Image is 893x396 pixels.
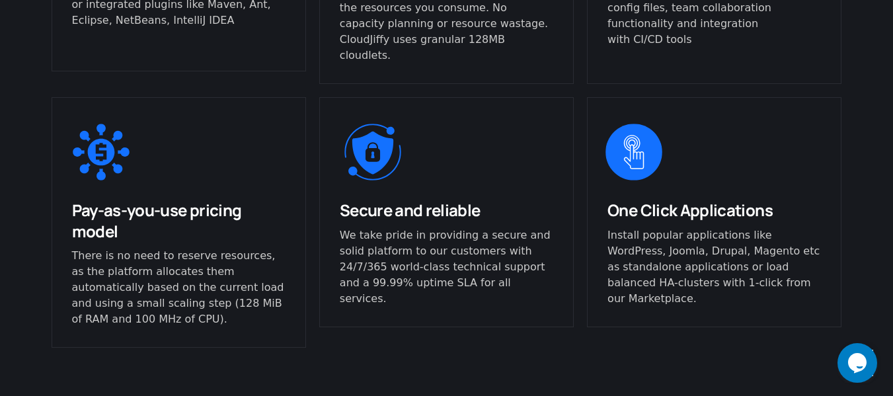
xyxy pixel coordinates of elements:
span: Pay-as-you-use pricing model [72,199,242,241]
p: Install popular applications like WordPress, Joomla, Drupal, Magento etc as standalone applicatio... [607,227,821,307]
p: There is no need to reserve resources, as the platform allocates them automatically based on the ... [72,248,286,327]
p: We take pride in providing a secure and solid platform to our customers with 24/7/365 world-class... [340,227,553,307]
span: One Click Applications [607,199,773,221]
span: Secure and reliable [340,199,481,221]
iframe: chat widget [837,343,880,383]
